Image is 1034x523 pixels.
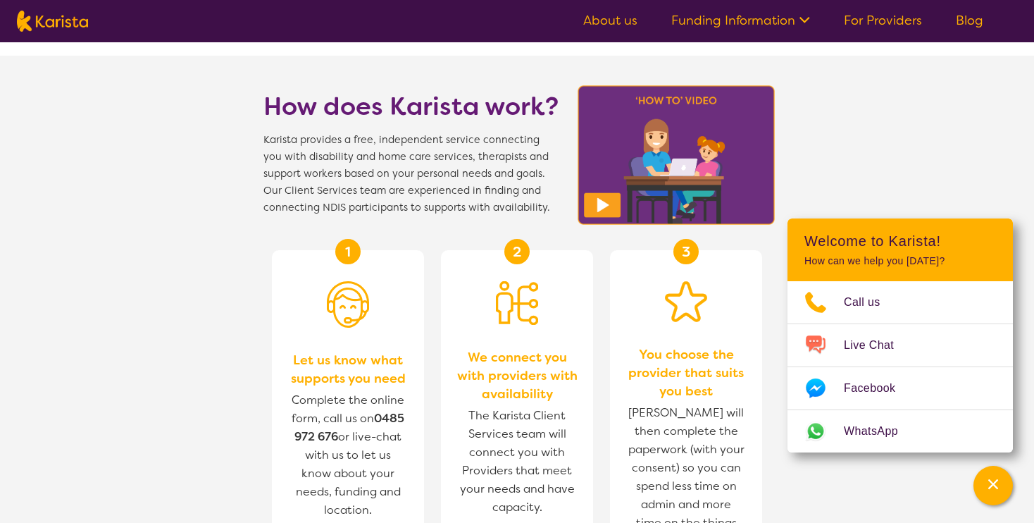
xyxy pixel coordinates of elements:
span: We connect you with providers with availability [455,348,579,403]
div: 1 [335,239,361,264]
a: Web link opens in a new tab. [787,410,1013,453]
img: Person being matched to services icon [496,281,538,325]
span: Complete the online form, call us on or live-chat with us to let us know about your needs, fundin... [292,393,404,517]
a: For Providers [844,12,922,29]
h2: Welcome to Karista! [804,233,996,250]
h1: How does Karista work? [263,90,559,123]
div: Channel Menu [787,219,1013,453]
span: The Karista Client Services team will connect you with Providers that meet your needs and have ca... [455,403,579,520]
img: Person with headset icon [327,281,369,328]
span: You choose the provider that suits you best [624,345,748,400]
div: 2 [504,239,530,264]
img: Karista logo [17,11,88,32]
div: 3 [673,239,699,264]
span: Let us know what supports you need [286,351,410,388]
button: Channel Menu [973,466,1013,505]
span: Facebook [844,378,912,399]
p: How can we help you [DATE]? [804,255,996,267]
span: Live Chat [844,335,911,356]
ul: Choose channel [787,281,1013,453]
img: Star icon [665,281,707,322]
span: WhatsApp [844,421,915,442]
span: Call us [844,292,897,313]
a: Funding Information [671,12,810,29]
img: Karista video [573,81,779,229]
a: Blog [956,12,983,29]
span: Karista provides a free, independent service connecting you with disability and home care service... [263,132,559,216]
a: About us [583,12,637,29]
